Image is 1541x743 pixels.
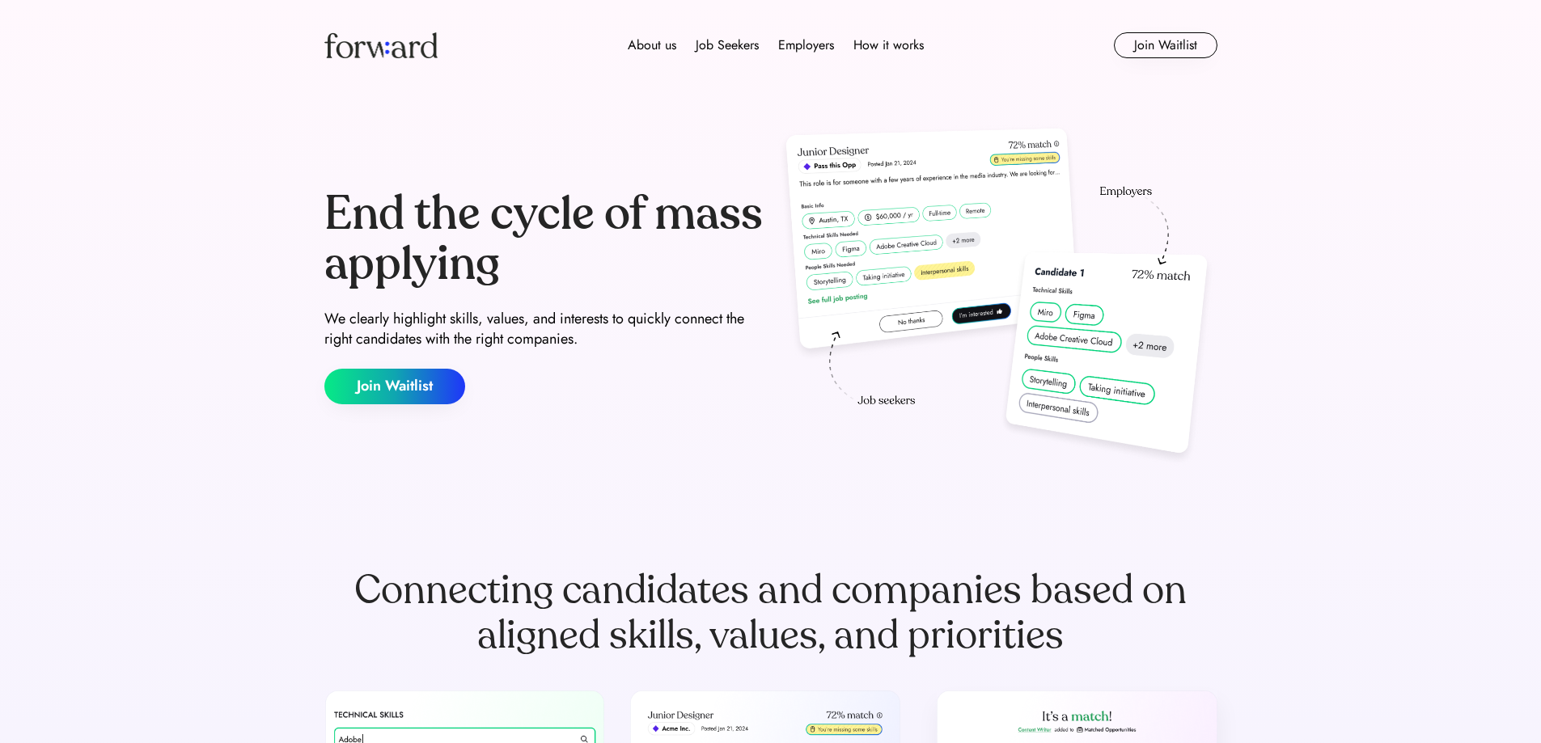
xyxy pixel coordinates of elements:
[1114,32,1217,58] button: Join Waitlist
[628,36,676,55] div: About us
[777,123,1217,471] img: hero-image.png
[324,32,438,58] img: Forward logo
[696,36,759,55] div: Job Seekers
[778,36,834,55] div: Employers
[324,309,764,349] div: We clearly highlight skills, values, and interests to quickly connect the right candidates with t...
[853,36,924,55] div: How it works
[324,189,764,289] div: End the cycle of mass applying
[324,369,465,404] button: Join Waitlist
[324,568,1217,658] div: Connecting candidates and companies based on aligned skills, values, and priorities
